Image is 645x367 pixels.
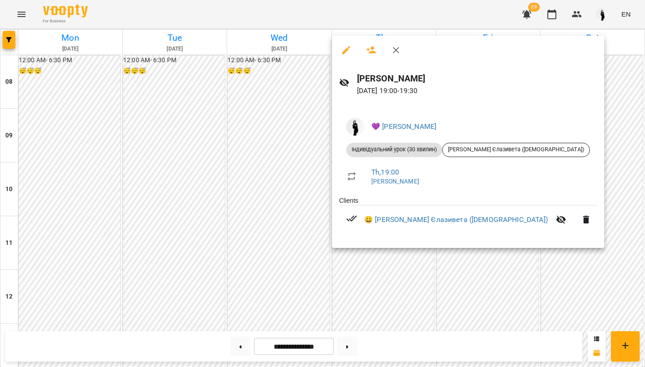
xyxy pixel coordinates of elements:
svg: Paid [346,213,357,224]
h6: [PERSON_NAME] [357,72,597,85]
span: [PERSON_NAME] Єлазивета ([DEMOGRAPHIC_DATA]) [443,145,589,154]
a: 💜 [PERSON_NAME] [371,122,436,131]
div: [PERSON_NAME] Єлазивета ([DEMOGRAPHIC_DATA]) [442,143,590,157]
ul: Clients [339,196,597,238]
a: 😀 [PERSON_NAME] Єлазивета ([DEMOGRAPHIC_DATA]) [364,214,548,225]
a: [PERSON_NAME] [371,178,419,185]
img: 041a4b37e20a8ced1a9815ab83a76d22.jpeg [346,118,364,136]
a: Th , 19:00 [371,168,399,176]
span: Індивідуальний урок (30 хвилин) [346,145,442,154]
p: [DATE] 19:00 - 19:30 [357,85,597,96]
